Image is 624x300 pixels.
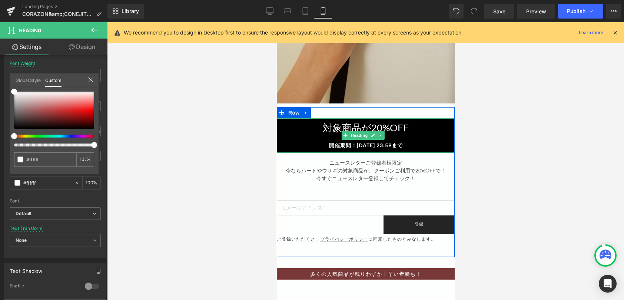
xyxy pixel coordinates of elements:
a: Preview [517,4,555,19]
a: Design [55,39,109,55]
button: Redo [467,4,481,19]
a: Mobile [314,4,332,19]
span: Heading [72,109,92,118]
a: New Library [107,4,144,19]
button: 登録 [107,193,178,212]
input: Color [26,156,73,164]
a: Tablet [296,4,314,19]
span: Library [122,8,139,14]
a: Global Style [16,73,41,86]
a: Desktop [261,4,279,19]
span: CORAZON&amp;CONEJITO 20%OFF [22,11,93,17]
span: 今すぐニュースレター登録してチェック！ [40,153,138,159]
button: More [606,4,621,19]
span: Preview [526,7,546,15]
button: Undo [449,4,464,19]
div: Open Intercom Messenger [599,275,617,293]
span: Heading [19,27,42,33]
a: Landing Pages [22,4,107,10]
a: Expand / Collapse [100,109,108,118]
a: Learn more [576,28,606,37]
div: % [76,152,94,167]
span: Publish [567,8,585,14]
span: Save [493,7,505,15]
a: Laptop [279,4,296,19]
strong: 開催期間：[DATE] 23:59まで [52,120,126,126]
p: We recommend you to design in Desktop first to ensure the responsive layout would display correct... [124,29,463,37]
span: Row [10,85,24,96]
span: 限定 [115,137,125,144]
button: Publish [558,4,603,19]
a: プライバシーポリシー [43,214,92,220]
a: Expand / Collapse [24,85,34,96]
a: Custom [45,73,62,87]
span: ニュースレターご登録者様 [53,137,115,144]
